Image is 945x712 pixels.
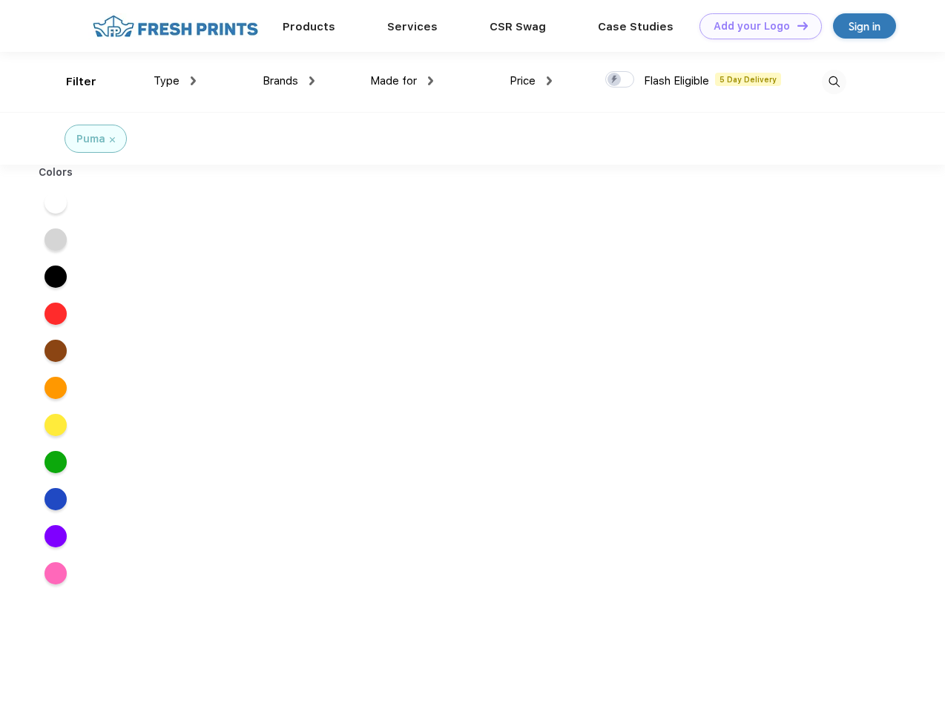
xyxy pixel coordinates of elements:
[309,76,315,85] img: dropdown.png
[154,74,180,88] span: Type
[263,74,298,88] span: Brands
[428,76,433,85] img: dropdown.png
[715,73,781,86] span: 5 Day Delivery
[644,74,709,88] span: Flash Eligible
[833,13,896,39] a: Sign in
[714,20,790,33] div: Add your Logo
[387,20,438,33] a: Services
[849,18,880,35] div: Sign in
[370,74,417,88] span: Made for
[27,165,85,180] div: Colors
[822,70,846,94] img: desktop_search.svg
[191,76,196,85] img: dropdown.png
[283,20,335,33] a: Products
[88,13,263,39] img: fo%20logo%202.webp
[510,74,536,88] span: Price
[490,20,546,33] a: CSR Swag
[547,76,552,85] img: dropdown.png
[110,137,115,142] img: filter_cancel.svg
[797,22,808,30] img: DT
[66,73,96,90] div: Filter
[76,131,105,147] div: Puma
